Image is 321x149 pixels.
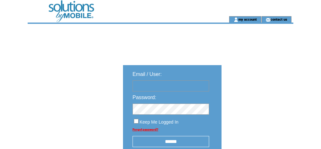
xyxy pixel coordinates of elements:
a: my account [238,17,257,21]
span: Password: [133,95,156,100]
img: account_icon.gif [234,17,238,22]
a: contact us [270,17,287,21]
span: Email / User: [133,71,162,77]
img: contact_us_icon.gif [266,17,270,22]
a: Forgot password? [133,128,158,131]
span: Keep Me Logged In [140,119,178,125]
